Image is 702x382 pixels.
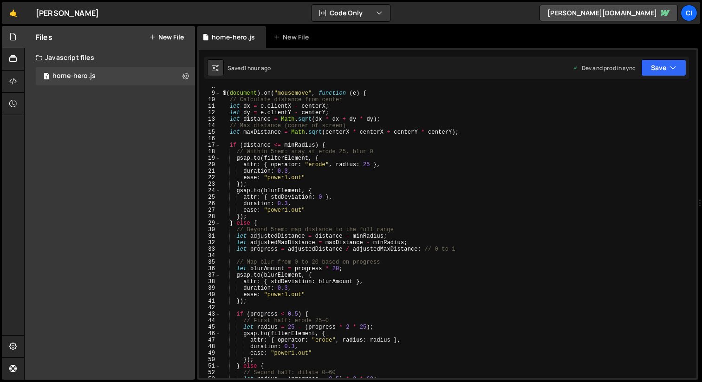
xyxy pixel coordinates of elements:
[199,103,221,110] div: 11
[199,142,221,149] div: 17
[572,64,636,72] div: Dev and prod in sync
[199,123,221,129] div: 14
[36,7,99,19] div: [PERSON_NAME]
[199,227,221,233] div: 30
[199,240,221,246] div: 32
[199,162,221,168] div: 20
[199,129,221,136] div: 15
[199,265,221,272] div: 36
[199,207,221,214] div: 27
[199,220,221,227] div: 29
[2,2,25,24] a: 🤙
[199,343,221,350] div: 48
[199,324,221,330] div: 45
[539,5,678,21] a: [PERSON_NAME][DOMAIN_NAME]
[244,64,271,72] div: 1 hour ago
[199,272,221,278] div: 37
[199,116,221,123] div: 13
[199,369,221,376] div: 52
[199,330,221,337] div: 46
[199,285,221,291] div: 39
[212,32,255,42] div: home-hero.js
[199,136,221,142] div: 16
[199,149,221,155] div: 18
[52,72,96,80] div: home-hero.js
[199,350,221,356] div: 49
[199,194,221,201] div: 25
[199,175,221,181] div: 22
[199,201,221,207] div: 26
[199,233,221,240] div: 31
[273,32,312,42] div: New File
[199,168,221,175] div: 21
[44,73,49,81] span: 1
[199,317,221,324] div: 44
[199,311,221,317] div: 43
[36,32,52,42] h2: Files
[36,67,195,85] div: 17362/48282.js
[149,33,184,41] button: New File
[199,278,221,285] div: 38
[641,59,686,76] button: Save
[199,97,221,103] div: 10
[199,356,221,363] div: 50
[312,5,390,21] button: Code Only
[199,304,221,311] div: 42
[227,64,271,72] div: Saved
[199,214,221,220] div: 28
[199,246,221,253] div: 33
[681,5,697,21] a: ci
[199,363,221,369] div: 51
[199,90,221,97] div: 9
[199,259,221,265] div: 35
[199,298,221,304] div: 41
[199,155,221,162] div: 19
[199,188,221,194] div: 24
[199,110,221,116] div: 12
[199,291,221,298] div: 40
[199,337,221,343] div: 47
[25,48,195,67] div: Javascript files
[199,253,221,259] div: 34
[199,181,221,188] div: 23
